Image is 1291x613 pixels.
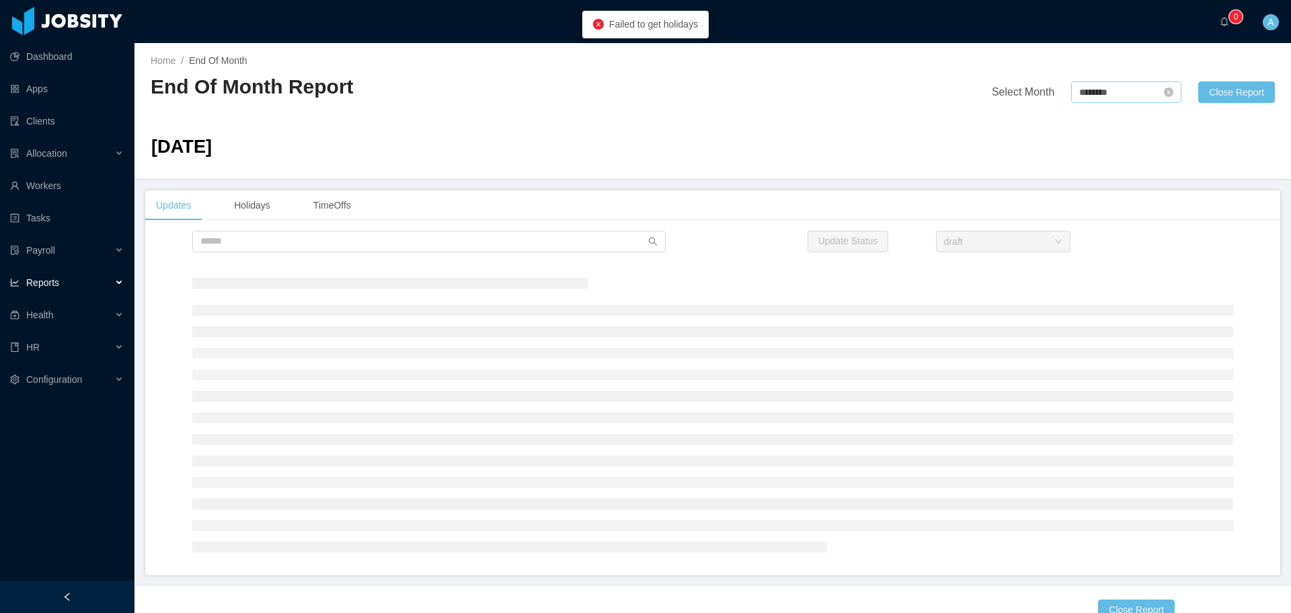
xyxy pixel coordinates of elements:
div: Updates [145,190,202,221]
i: icon: close-circle [1164,87,1173,97]
a: icon: profileTasks [10,205,124,231]
a: Home [151,55,175,66]
i: icon: down [1054,238,1062,247]
i: icon: solution [10,149,19,158]
sup: 0 [1229,10,1243,24]
i: icon: close-circle [593,19,604,30]
i: icon: bell [1220,17,1229,26]
span: Health [26,310,53,320]
span: Payroll [26,245,55,256]
span: HR [26,342,40,353]
span: Reports [26,277,59,288]
div: draft [944,231,963,252]
button: Update Status [808,231,889,252]
i: icon: line-chart [10,278,19,287]
a: icon: pie-chartDashboard [10,43,124,70]
span: Allocation [26,148,67,159]
div: Holidays [223,190,281,221]
h2: End Of Month Report [151,73,713,101]
span: [DATE] [151,136,212,157]
i: icon: book [10,342,19,352]
span: / [181,55,184,66]
a: icon: userWorkers [10,172,124,199]
span: End Of Month [189,55,247,66]
button: Close Report [1198,81,1275,103]
a: icon: auditClients [10,108,124,135]
i: icon: search [648,237,658,246]
span: A [1267,14,1274,30]
a: icon: appstoreApps [10,75,124,102]
span: Select Month [992,86,1054,98]
i: icon: file-protect [10,246,19,255]
i: icon: medicine-box [10,310,19,320]
span: Configuration [26,374,82,385]
span: Failed to get holidays [609,19,698,30]
div: TimeOffs [303,190,362,221]
i: icon: setting [10,375,19,384]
